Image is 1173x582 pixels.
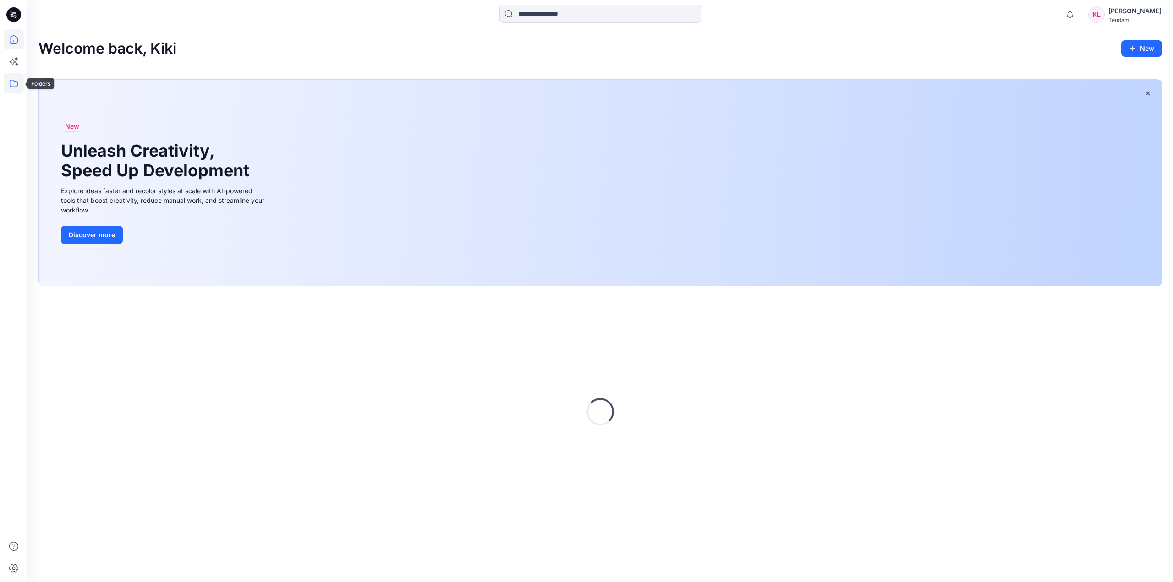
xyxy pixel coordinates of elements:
span: New [65,121,79,132]
button: New [1121,40,1162,57]
div: KL [1088,6,1105,23]
a: Discover more [61,226,267,244]
div: Tendam [1108,16,1162,23]
div: [PERSON_NAME] [1108,5,1162,16]
div: Explore ideas faster and recolor styles at scale with AI-powered tools that boost creativity, red... [61,186,267,215]
button: Discover more [61,226,123,244]
h2: Welcome back, Kiki [38,40,176,57]
h1: Unleash Creativity, Speed Up Development [61,141,253,180]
